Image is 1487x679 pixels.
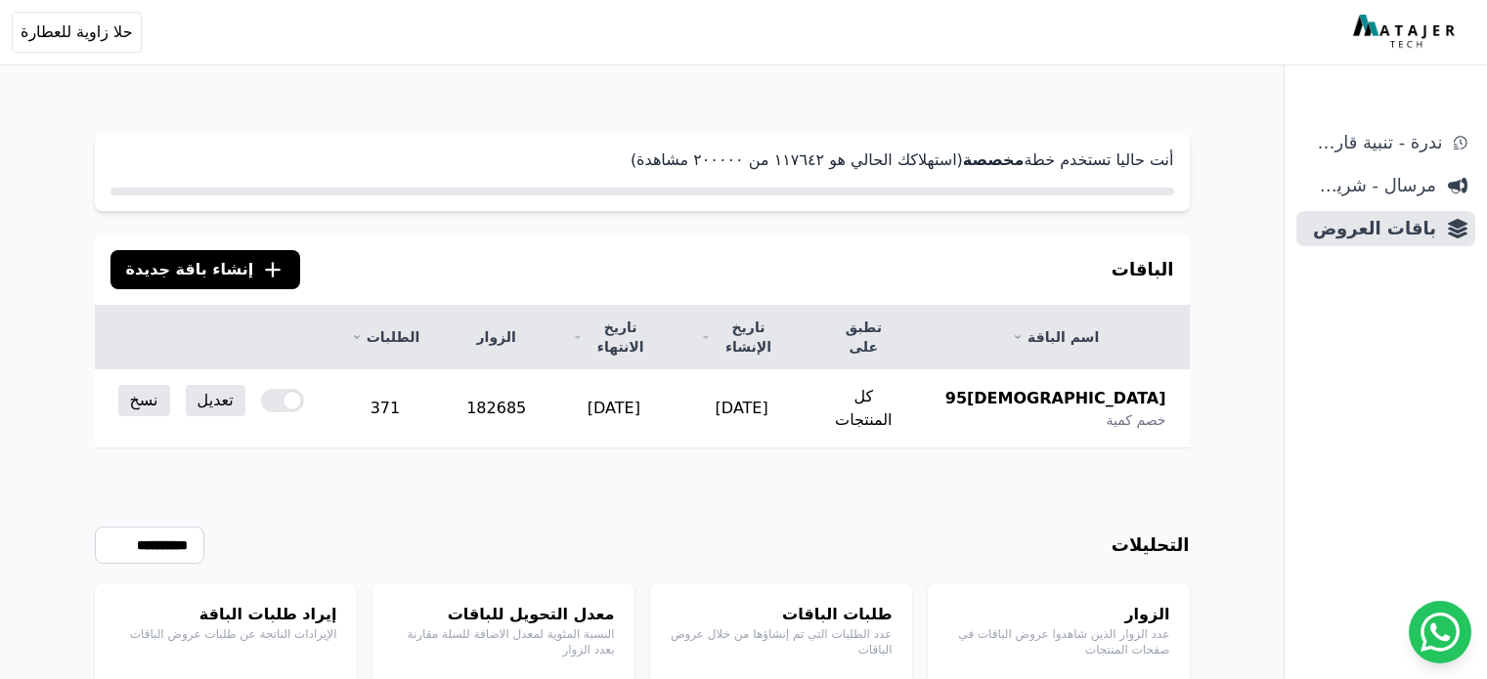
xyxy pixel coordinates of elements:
[118,385,170,416] a: نسخ
[443,369,549,448] td: 182685
[670,603,893,626] h4: طلبات الباقات
[947,603,1170,626] h4: الزوار
[549,369,678,448] td: [DATE]
[392,626,615,658] p: النسبة المئوية لمعدل الاضافة للسلة مقارنة بعدد الزوار
[186,385,245,416] a: تعديل
[678,369,805,448] td: [DATE]
[1106,410,1165,430] span: خصم كمية
[21,21,133,44] span: حلا زاوية للعطارة
[110,250,301,289] button: إنشاء باقة جديدة
[963,150,1025,169] strong: مخصصة
[947,626,1170,658] p: عدد الزوار الذين شاهدوا عروض الباقات في صفحات المنتجات
[351,327,419,347] a: الطلبات
[1304,172,1436,199] span: مرسال - شريط دعاية
[806,369,922,448] td: كل المنتجات
[1112,256,1174,283] h3: الباقات
[806,306,922,369] th: تطبق على
[392,603,615,626] h4: معدل التحويل للباقات
[12,12,142,53] button: حلا زاوية للعطارة
[114,603,337,626] h4: إيراد طلبات الباقة
[701,318,781,357] a: تاريخ الإنشاء
[573,318,654,357] a: تاريخ الانتهاء
[1304,215,1436,242] span: باقات العروض
[126,258,254,281] span: إنشاء باقة جديدة
[670,626,893,658] p: عدد الطلبات التي تم إنشاؤها من خلال عروض الباقات
[110,149,1174,172] p: أنت حاليا تستخدم خطة (استهلاكك الحالي هو ١١٧٦٤٢ من ٢۰۰۰۰۰ مشاهدة)
[1353,15,1460,50] img: MatajerTech Logo
[1304,129,1442,156] span: ندرة - تنبية قارب علي النفاذ
[328,369,443,448] td: 371
[945,327,1166,347] a: اسم الباقة
[114,626,337,642] p: الإيرادات الناتجة عن طلبات عروض الباقات
[1112,531,1190,559] h3: التحليلات
[443,306,549,369] th: الزوار
[945,387,1166,410] span: [DEMOGRAPHIC_DATA]95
